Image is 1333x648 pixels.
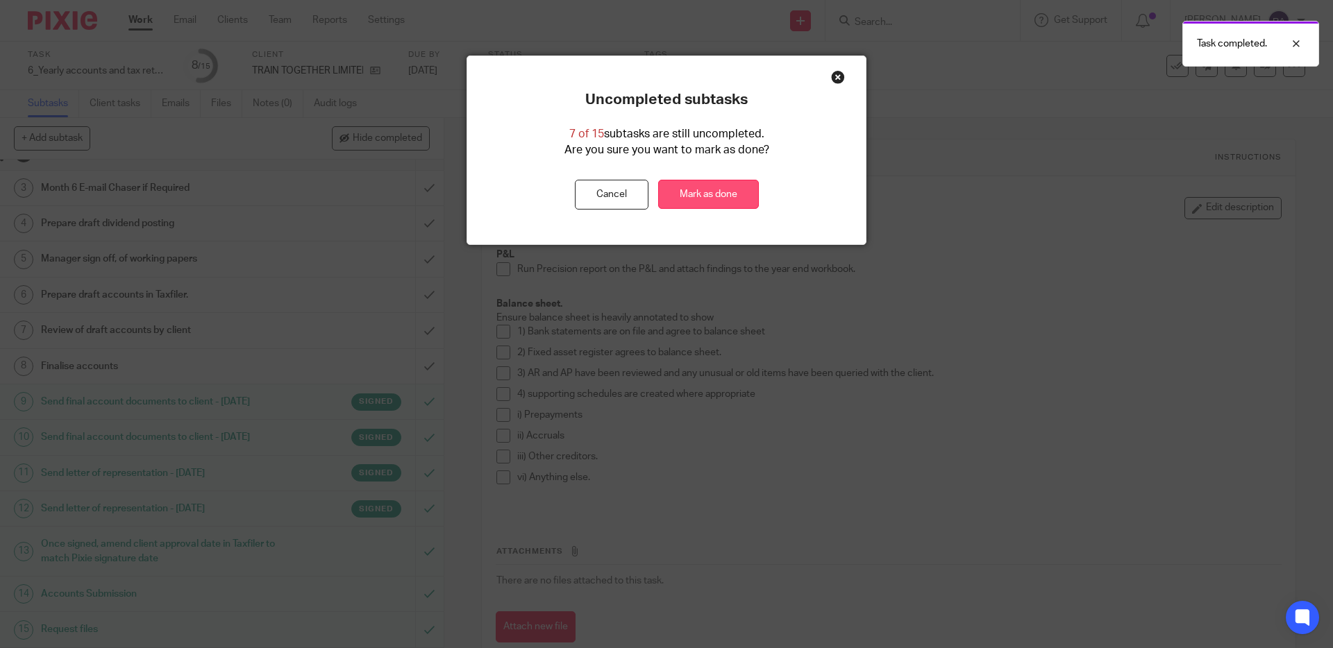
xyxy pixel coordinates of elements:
[564,142,769,158] p: Are you sure you want to mark as done?
[585,91,748,109] p: Uncompleted subtasks
[575,180,648,210] button: Cancel
[831,70,845,84] div: Close this dialog window
[569,126,764,142] p: subtasks are still uncompleted.
[1197,37,1267,51] p: Task completed.
[569,128,604,139] span: 7 of 15
[658,180,759,210] a: Mark as done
